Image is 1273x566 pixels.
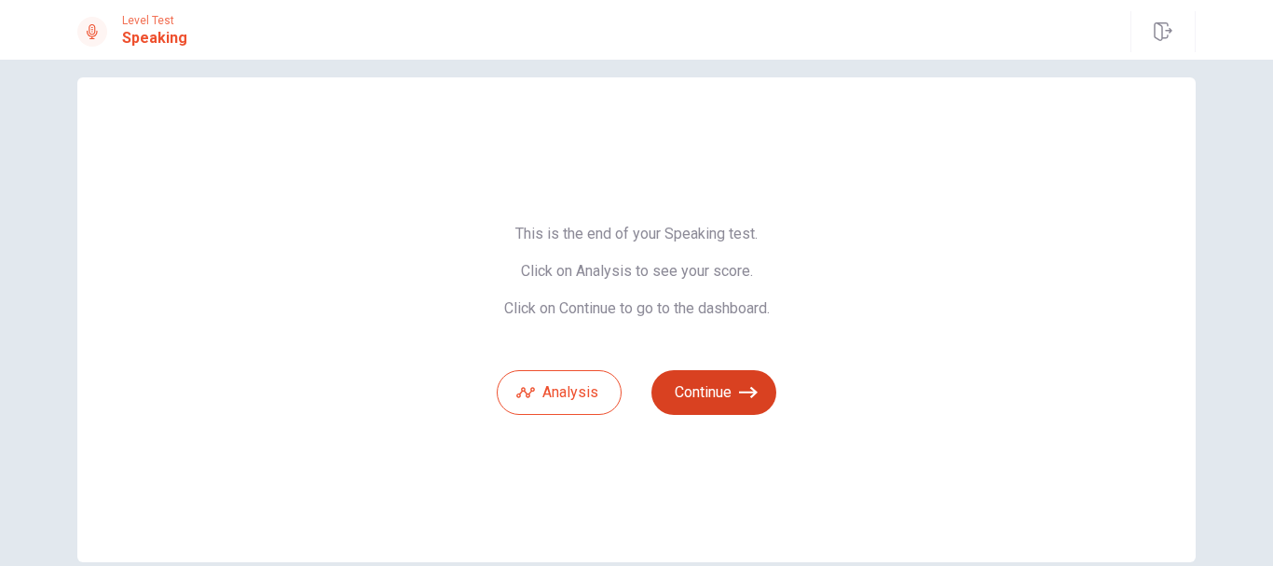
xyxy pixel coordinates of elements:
[122,14,187,27] span: Level Test
[651,370,776,415] button: Continue
[122,27,187,49] h1: Speaking
[497,370,622,415] button: Analysis
[497,225,776,318] span: This is the end of your Speaking test. Click on Analysis to see your score. Click on Continue to ...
